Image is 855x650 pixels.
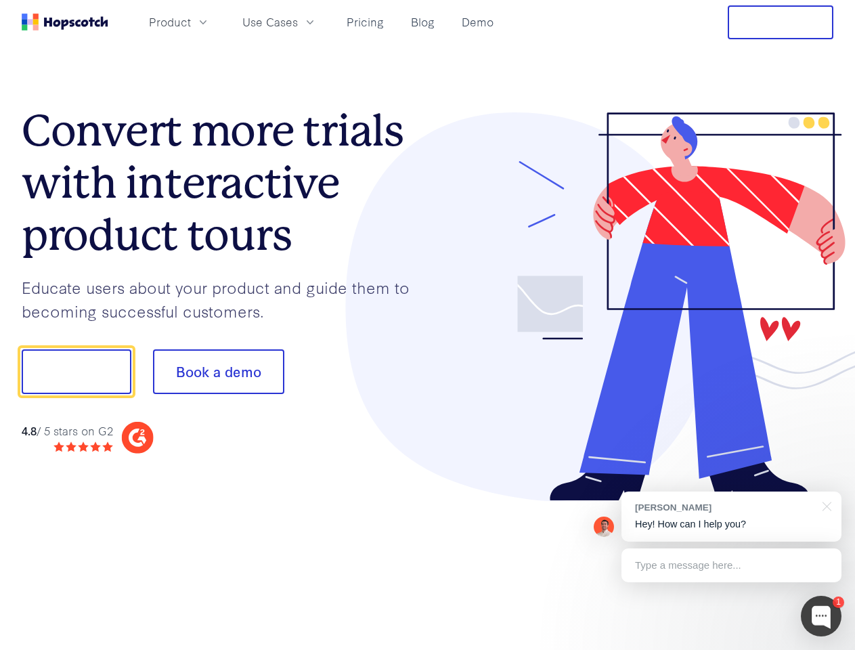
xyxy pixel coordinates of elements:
img: Mark Spera [594,517,614,537]
button: Use Cases [234,11,325,33]
button: Product [141,11,218,33]
a: Demo [456,11,499,33]
button: Book a demo [153,349,284,394]
strong: 4.8 [22,422,37,438]
p: Hey! How can I help you? [635,517,828,532]
div: Type a message here... [621,548,841,582]
button: Free Trial [728,5,833,39]
a: Pricing [341,11,389,33]
span: Product [149,14,191,30]
p: Educate users about your product and guide them to becoming successful customers. [22,276,428,322]
div: [PERSON_NAME] [635,501,814,514]
button: Show me! [22,349,131,394]
a: Blog [405,11,440,33]
div: 1 [833,597,844,608]
a: Home [22,14,108,30]
div: / 5 stars on G2 [22,422,113,439]
h1: Convert more trials with interactive product tours [22,105,428,261]
span: Use Cases [242,14,298,30]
